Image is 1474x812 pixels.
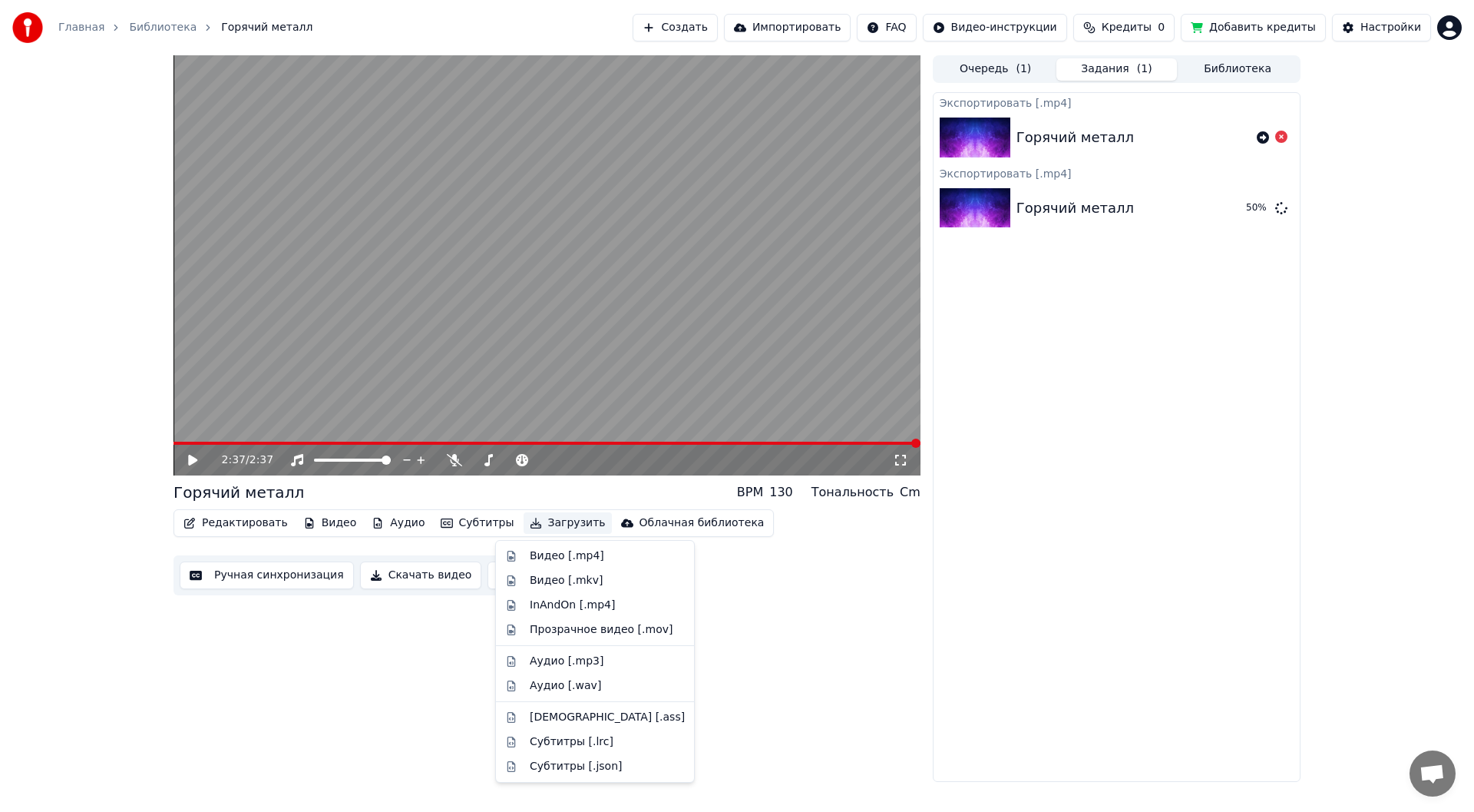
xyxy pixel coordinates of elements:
div: Аудио [.wav] [530,678,601,694]
nav: breadcrumb [58,20,312,35]
div: Субтитры [.lrc] [530,734,613,750]
div: Экспортировать [.mp4] [934,164,1300,182]
button: Загрузить [524,512,612,534]
span: Горячий металл [221,20,312,35]
button: Задания [1056,58,1178,81]
div: Настройки [1360,20,1421,35]
div: BPM [737,483,763,502]
span: 2:37 [222,452,246,468]
span: 2:37 [250,452,273,468]
img: youka [12,12,43,43]
div: Экспортировать [.mp4] [934,93,1300,111]
div: Cm [900,483,920,502]
div: Видео [.mp4] [530,549,604,564]
div: Видео [.mkv] [530,573,603,588]
span: ( 1 ) [1016,61,1031,77]
a: Библиотека [129,20,197,35]
button: Библиотека [1177,58,1298,81]
button: Импортировать [724,14,851,41]
div: Тональность [811,483,894,502]
button: Настройки [1332,14,1431,41]
button: Видео-инструкции [923,14,1067,41]
div: Субтитры [.json] [530,759,623,774]
button: Видео [297,512,363,534]
div: 130 [769,483,793,502]
button: Аудио [365,512,431,534]
button: Добавить кредиты [1181,14,1326,41]
button: Скачать видео [360,562,482,589]
button: Ручная синхронизация [180,562,354,589]
a: Главная [58,20,104,35]
div: Аудио [.mp3] [530,654,603,669]
div: Открытый чат [1410,751,1456,797]
div: Облачная библиотека [640,515,765,531]
div: Прозрачное видео [.mov] [530,622,673,638]
button: Субтитры [435,512,521,534]
button: Открыть двойной экран [487,562,669,589]
div: [DEMOGRAPHIC_DATA] [.ass] [530,710,685,725]
button: Создать [633,14,717,41]
div: Горячий металл [1016,197,1134,219]
button: Редактировать [177,512,294,534]
div: Горячий металл [1016,127,1134,148]
div: 50 % [1246,202,1269,214]
button: FAQ [857,14,916,41]
div: InAndOn [.mp4] [530,598,616,613]
button: Кредиты0 [1073,14,1175,41]
span: Кредиты [1102,20,1152,35]
span: 0 [1158,20,1165,35]
div: / [222,452,259,468]
button: Очередь [935,58,1056,81]
span: ( 1 ) [1137,61,1152,77]
div: Горячий металл [174,482,304,503]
